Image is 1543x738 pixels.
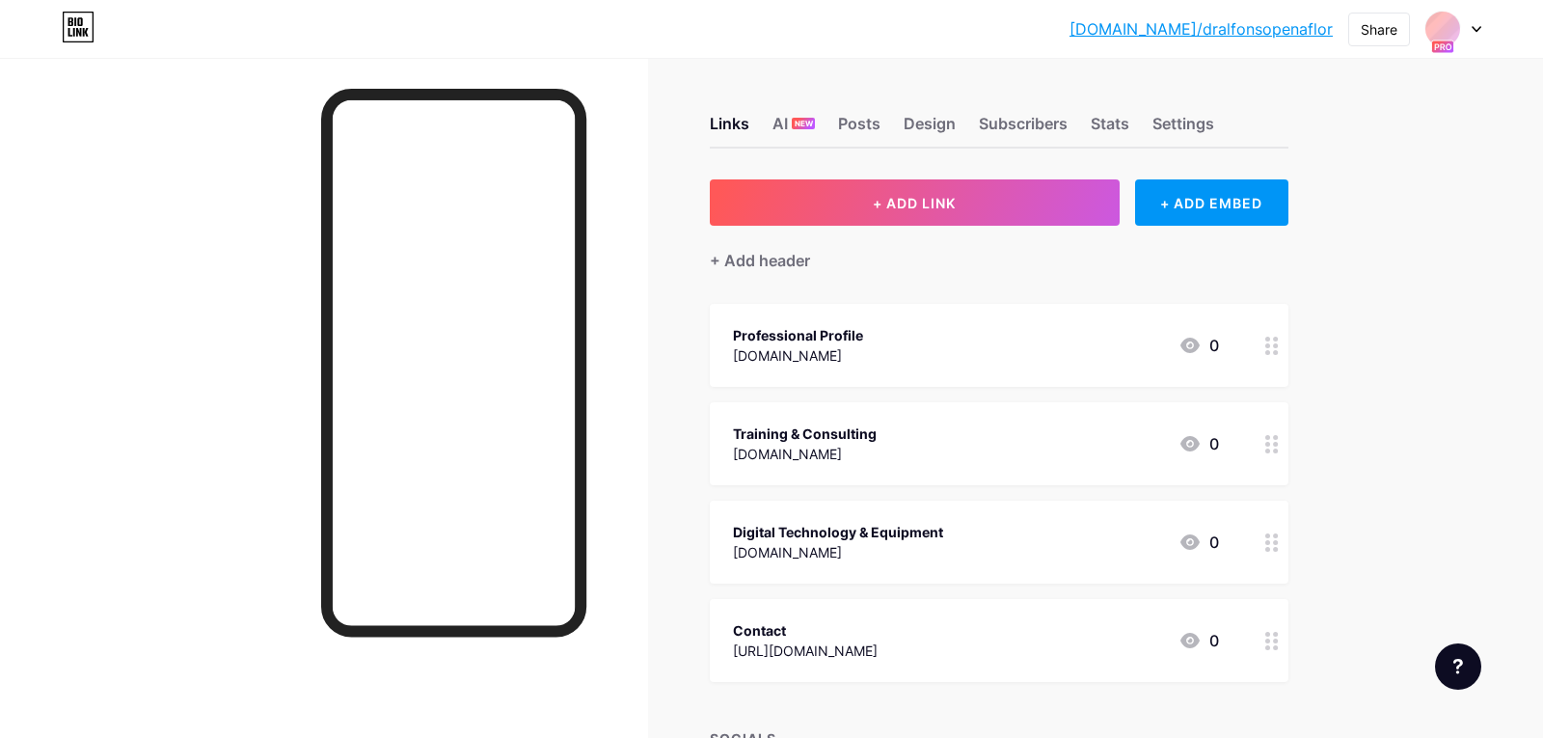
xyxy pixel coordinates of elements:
[710,179,1120,226] button: + ADD LINK
[795,118,813,129] span: NEW
[904,112,956,147] div: Design
[733,620,878,641] div: Contact
[1135,179,1288,226] div: + ADD EMBED
[1361,19,1397,40] div: Share
[772,112,815,147] div: AI
[1152,112,1214,147] div: Settings
[733,325,863,345] div: Professional Profile
[979,112,1068,147] div: Subscribers
[710,249,810,272] div: + Add header
[733,444,877,464] div: [DOMAIN_NAME]
[1178,629,1219,652] div: 0
[1069,17,1333,41] a: [DOMAIN_NAME]/dralfonsopenaflor
[733,641,878,661] div: [URL][DOMAIN_NAME]
[1178,334,1219,357] div: 0
[710,112,749,147] div: Links
[733,522,943,542] div: Digital Technology & Equipment
[1178,432,1219,455] div: 0
[733,345,863,366] div: [DOMAIN_NAME]
[838,112,880,147] div: Posts
[733,424,877,444] div: Training & Consulting
[1178,531,1219,554] div: 0
[1091,112,1129,147] div: Stats
[733,542,943,562] div: [DOMAIN_NAME]
[873,195,956,211] span: + ADD LINK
